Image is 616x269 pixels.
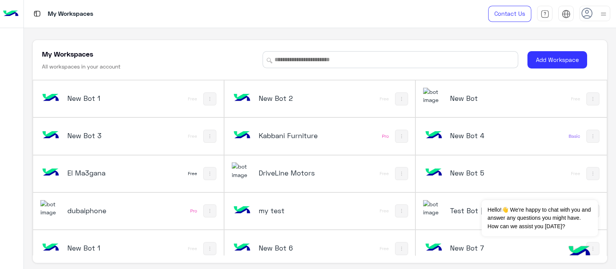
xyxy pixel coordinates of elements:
[67,168,131,177] h5: El Ma3gana
[423,88,444,104] img: 184195504784534
[40,162,61,183] img: bot image
[259,243,322,252] h5: New Bot 6
[188,170,197,177] div: Free
[450,131,514,140] h5: New Bot 4
[232,162,253,179] img: 116293908236590
[537,6,552,22] a: tab
[40,237,61,258] img: bot image
[450,243,514,252] h5: New Bot 7
[188,133,197,139] div: Free
[423,237,444,258] img: bot image
[569,133,580,139] div: Basic
[541,10,549,18] img: tab
[450,206,514,215] h5: Test Bot [QC]
[3,6,18,22] img: Logo
[67,243,131,252] h5: New Bot 1
[67,94,131,103] h5: New Bot 1
[48,9,93,19] p: My Workspaces
[450,94,514,103] h5: New Bot
[423,125,444,146] img: bot image
[566,238,593,265] img: hulul-logo.png
[67,131,131,140] h5: New Bot 3
[190,208,197,214] div: Pro
[380,246,389,252] div: Free
[423,162,444,183] img: bot image
[67,206,131,215] h5: dubaiphone
[42,63,121,70] h6: All workspaces in your account
[571,170,580,177] div: Free
[259,131,322,140] h5: Kabbani Furniture
[40,200,61,217] img: 1403182699927242
[40,88,61,109] img: bot image
[188,96,197,102] div: Free
[488,6,531,22] a: Contact Us
[562,10,571,18] img: tab
[423,200,444,217] img: 197426356791770
[380,170,389,177] div: Free
[232,200,253,221] img: bot image
[40,125,61,146] img: bot image
[32,9,42,18] img: tab
[232,237,253,258] img: bot image
[482,200,598,236] span: Hello!👋 We're happy to chat with you and answer any questions you might have. How can we assist y...
[259,206,322,215] h5: my test
[232,125,253,146] img: bot image
[380,208,389,214] div: Free
[382,133,389,139] div: Pro
[188,246,197,252] div: Free
[450,168,514,177] h5: New Bot 5
[571,96,580,102] div: Free
[380,96,389,102] div: Free
[527,51,587,69] button: Add Workspace
[259,168,322,177] h5: DriveLine Motors
[42,49,93,58] h5: My Workspaces
[259,94,322,103] h5: New Bot 2
[599,9,608,19] img: profile
[232,88,253,109] img: bot image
